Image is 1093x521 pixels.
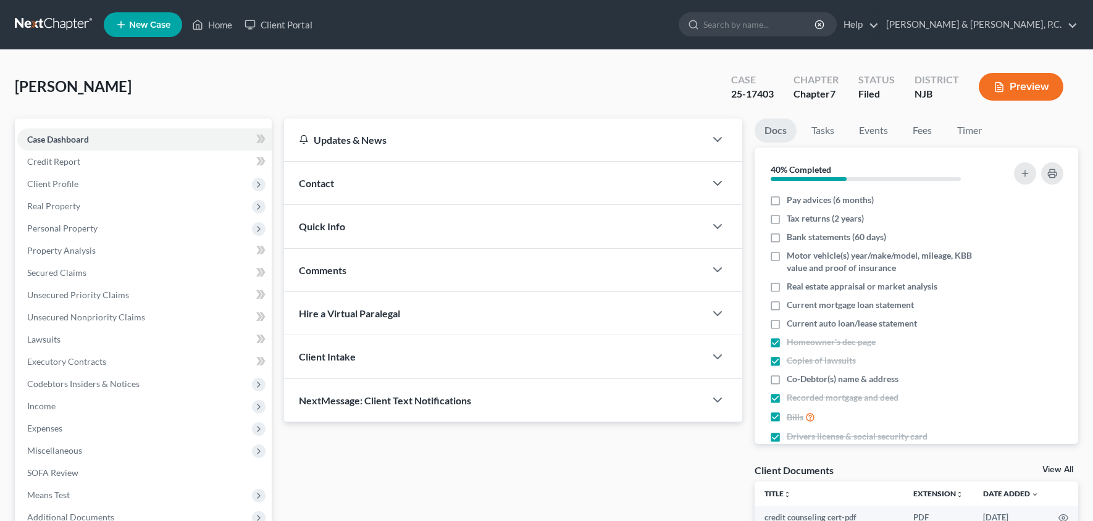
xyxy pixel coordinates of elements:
a: Credit Report [17,151,272,173]
span: Unsecured Priority Claims [27,290,129,300]
span: [PERSON_NAME] [15,77,132,95]
span: Current auto loan/lease statement [787,317,917,330]
a: Tasks [802,119,844,143]
span: Case Dashboard [27,134,89,144]
div: Case [731,73,774,87]
span: Drivers license & social security card [787,430,928,443]
span: Lawsuits [27,334,61,344]
span: Quick Info [299,220,345,232]
a: Unsecured Priority Claims [17,284,272,306]
button: Preview [979,73,1063,101]
div: Client Documents [755,464,834,477]
a: Unsecured Nonpriority Claims [17,306,272,328]
span: Real estate appraisal or market analysis [787,280,937,293]
a: Events [849,119,898,143]
div: 25-17403 [731,87,774,101]
a: Secured Claims [17,262,272,284]
span: Secured Claims [27,267,86,278]
span: SOFA Review [27,467,78,478]
span: Copies of lawsuits [787,354,856,367]
a: Date Added expand_more [983,489,1039,498]
a: Extensionunfold_more [913,489,963,498]
span: Real Property [27,201,80,211]
a: Help [837,14,879,36]
span: Hire a Virtual Paralegal [299,307,400,319]
i: unfold_more [956,491,963,498]
a: Timer [947,119,992,143]
span: Property Analysis [27,245,96,256]
span: Client Profile [27,178,78,189]
span: Miscellaneous [27,445,82,456]
a: SOFA Review [17,462,272,484]
a: Property Analysis [17,240,272,262]
span: New Case [129,20,170,30]
span: Executory Contracts [27,356,106,367]
span: Credit Report [27,156,80,167]
i: unfold_more [784,491,791,498]
input: Search by name... [703,13,816,36]
span: Personal Property [27,223,98,233]
strong: 40% Completed [771,164,831,175]
span: Client Intake [299,351,356,362]
span: Homeowner's dec page [787,336,876,348]
div: Status [858,73,895,87]
div: NJB [915,87,959,101]
a: Case Dashboard [17,128,272,151]
span: Unsecured Nonpriority Claims [27,312,145,322]
span: Income [27,401,56,411]
a: Home [186,14,238,36]
a: View All [1042,465,1073,474]
span: Comments [299,264,346,276]
span: Means Test [27,490,70,500]
a: Fees [903,119,942,143]
span: Recorded mortgage and deed [787,391,898,404]
a: Executory Contracts [17,351,272,373]
div: District [915,73,959,87]
div: Updates & News [299,133,690,146]
a: Titleunfold_more [764,489,791,498]
span: Bills [787,411,803,423]
div: Chapter [794,87,839,101]
span: Bank statements (60 days) [787,231,886,243]
a: Docs [755,119,797,143]
span: Pay advices (6 months) [787,194,874,206]
span: Current mortgage loan statement [787,299,914,311]
span: NextMessage: Client Text Notifications [299,394,471,406]
span: Codebtors Insiders & Notices [27,378,140,389]
span: Tax returns (2 years) [787,212,864,225]
span: Contact [299,177,334,189]
span: 7 [830,88,835,99]
span: Expenses [27,423,62,433]
span: Motor vehicle(s) year/make/model, mileage, KBB value and proof of insurance [787,249,987,274]
div: Chapter [794,73,839,87]
span: Co-Debtor(s) name & address [787,373,898,385]
div: Filed [858,87,895,101]
a: Lawsuits [17,328,272,351]
a: [PERSON_NAME] & [PERSON_NAME], P.C. [880,14,1078,36]
i: expand_more [1031,491,1039,498]
a: Client Portal [238,14,319,36]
